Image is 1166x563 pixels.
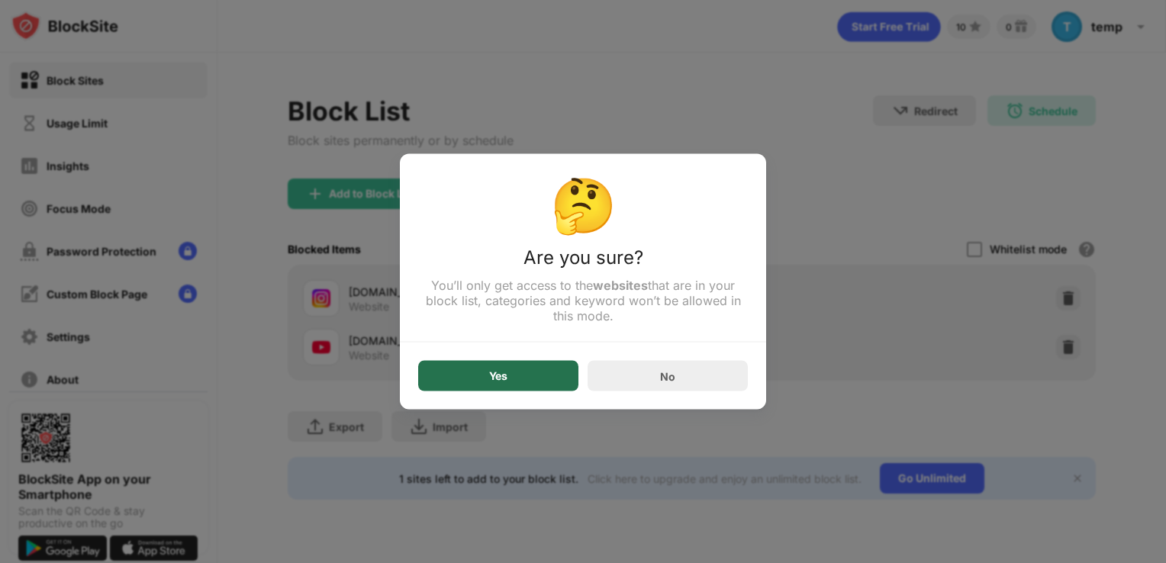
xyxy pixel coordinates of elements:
div: 🤔 [418,172,748,237]
div: No [660,369,675,382]
strong: websites [593,278,648,293]
div: Are you sure? [418,246,748,278]
div: Yes [489,370,507,382]
div: You’ll only get access to the that are in your block list, categories and keyword won’t be allowe... [418,278,748,323]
